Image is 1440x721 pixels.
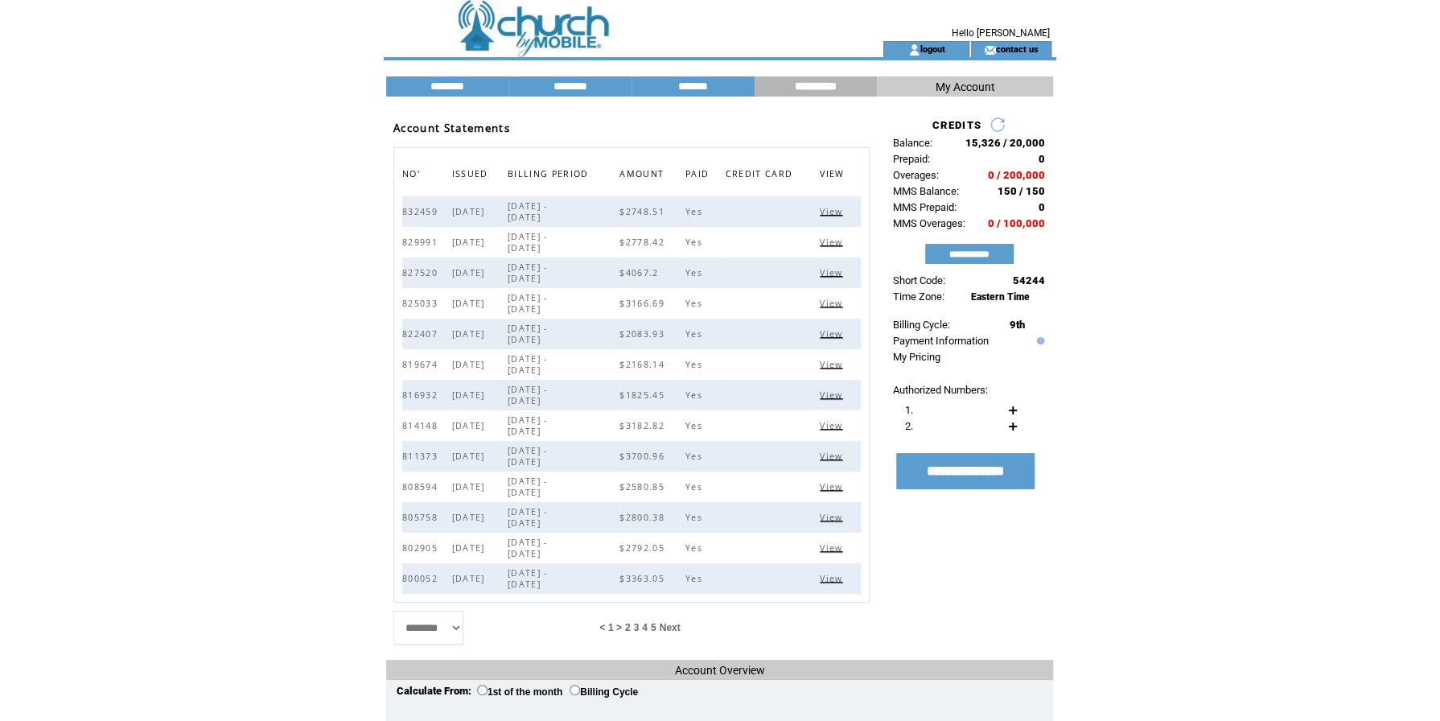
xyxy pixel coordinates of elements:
span: Yes [685,298,706,309]
span: CREDIT CARD [725,164,796,187]
span: VIEW [820,164,848,187]
span: Yes [685,328,706,340]
span: Account Overview [675,664,765,677]
span: 2. [905,420,913,432]
span: NO' [402,164,424,187]
a: View [820,389,846,399]
span: 808594 [402,481,442,492]
a: View [820,451,846,460]
a: 3 [633,622,639,633]
span: [DATE] [452,542,489,554]
span: Click to view this bill [820,512,846,523]
a: Next [660,622,681,633]
img: help.gif [1033,337,1044,344]
span: 1. [905,404,913,416]
span: $3182.82 [619,420,669,431]
span: 819674 [402,359,442,370]
span: $2168.14 [619,359,669,370]
span: [DATE] - [DATE] [508,353,548,376]
span: Hello [PERSON_NAME] [952,27,1050,39]
span: 802905 [402,542,442,554]
span: [DATE] - [DATE] [508,262,548,284]
a: View [820,573,846,583]
span: [DATE] [452,328,489,340]
span: 54244 [1013,274,1045,286]
span: 0 / 100,000 [988,217,1045,229]
a: PAID [685,168,713,178]
span: [DATE] - [DATE] [508,414,548,437]
span: 2 [625,622,631,633]
a: View [820,481,846,491]
span: 825033 [402,298,442,309]
span: 0 [1039,201,1045,213]
a: contact us [996,43,1039,54]
a: AMOUNT [619,168,668,178]
input: 1st of the month [477,685,488,695]
span: Click to view this bill [820,451,846,462]
a: logout [920,43,945,54]
span: Overages: [893,169,939,181]
a: View [820,237,846,246]
span: [DATE] - [DATE] [508,506,548,529]
span: < 1 > [599,622,621,633]
span: 9th [1010,319,1025,331]
span: Yes [685,267,706,278]
span: Click to view this bill [820,542,846,554]
span: [DATE] [452,481,489,492]
span: [DATE] [452,359,489,370]
span: MMS Prepaid: [893,201,957,213]
span: AMOUNT [619,164,668,187]
a: ISSUED [452,168,492,178]
span: 829991 [402,237,442,248]
span: 814148 [402,420,442,431]
span: $2748.51 [619,206,669,217]
span: 811373 [402,451,442,462]
span: 800052 [402,573,442,584]
span: $3166.69 [619,298,669,309]
a: View [820,420,846,430]
span: Account Statements [393,121,510,135]
span: [DATE] [452,512,489,523]
img: account_icon.gif [908,43,920,56]
a: 4 [642,622,648,633]
span: Yes [685,237,706,248]
span: Yes [685,359,706,370]
label: Billing Cycle [570,686,638,698]
span: Click to view this bill [820,267,846,278]
a: View [820,542,846,552]
span: Yes [685,481,706,492]
span: $3700.96 [619,451,669,462]
span: Prepaid: [893,153,930,165]
a: View [820,298,846,307]
span: Yes [685,389,706,401]
span: 5 [651,622,656,633]
a: View [820,512,846,521]
span: [DATE] [452,267,489,278]
span: $4067.2 [619,267,662,278]
a: NO' [402,168,424,178]
span: 832459 [402,206,442,217]
span: Click to view this bill [820,359,846,370]
span: Billing Cycle: [893,319,950,331]
span: 150 / 150 [998,185,1045,197]
span: PAID [685,164,713,187]
span: Eastern Time [971,291,1030,303]
span: Calculate From: [397,685,471,697]
span: 822407 [402,328,442,340]
a: View [820,359,846,369]
span: Click to view this bill [820,206,846,217]
span: MMS Balance: [893,185,959,197]
span: Yes [685,420,706,431]
span: BILLING PERIOD [508,164,593,187]
span: [DATE] [452,420,489,431]
input: Billing Cycle [570,685,580,695]
a: My Pricing [893,351,940,363]
span: [DATE] [452,389,489,401]
a: View [820,206,846,216]
span: Yes [685,206,706,217]
span: ISSUED [452,164,492,187]
span: [DATE] - [DATE] [508,445,548,468]
span: [DATE] [452,298,489,309]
